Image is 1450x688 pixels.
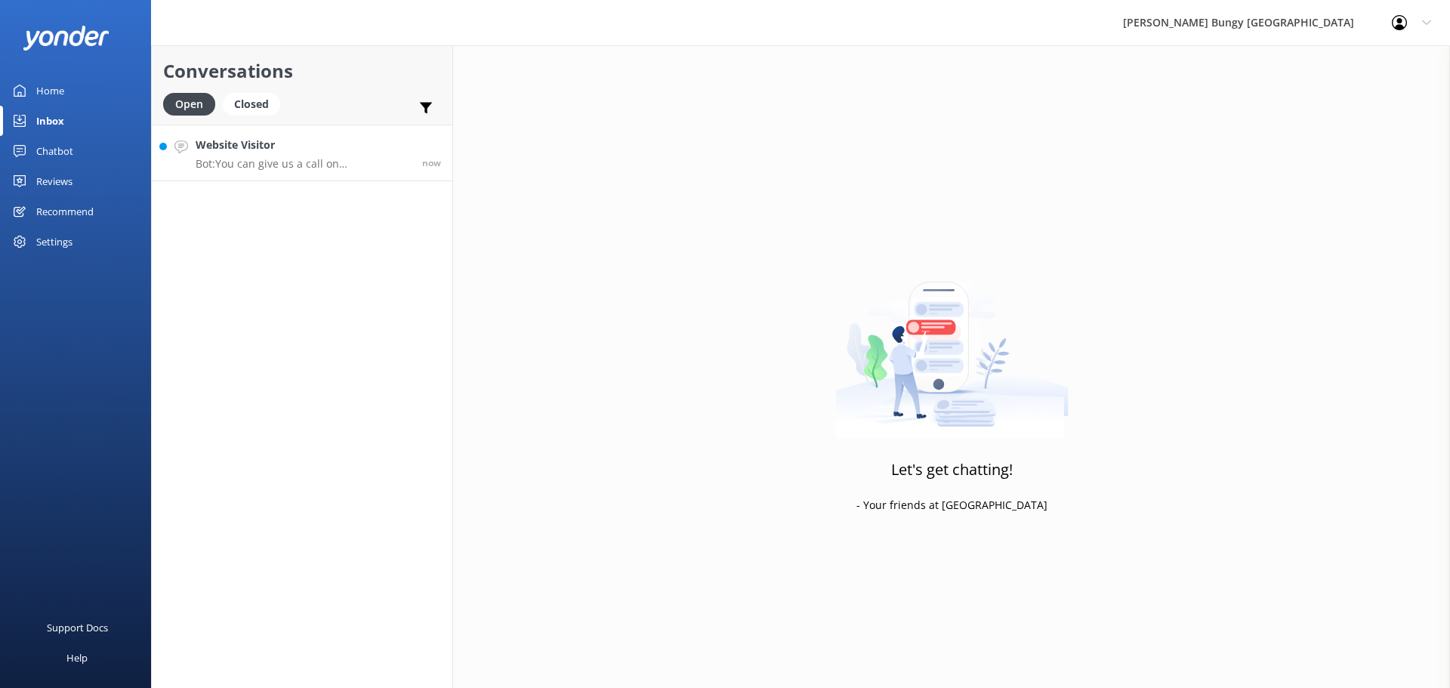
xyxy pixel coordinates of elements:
div: Home [36,76,64,106]
h2: Conversations [163,57,441,85]
a: Closed [223,95,288,112]
div: Open [163,93,215,116]
a: Website VisitorBot:You can give us a call on [PHONE_NUMBER] or [PHONE_NUMBER] to chat with a crew... [152,125,452,181]
p: - Your friends at [GEOGRAPHIC_DATA] [856,497,1047,514]
div: Help [66,643,88,673]
div: Recommend [36,196,94,227]
a: Open [163,95,223,112]
p: Bot: You can give us a call on [PHONE_NUMBER] or [PHONE_NUMBER] to chat with a crew member. Our o... [196,157,411,171]
img: yonder-white-logo.png [23,26,110,51]
div: Settings [36,227,72,257]
div: Closed [223,93,280,116]
span: Sep 11 2025 01:33pm (UTC +12:00) Pacific/Auckland [422,156,441,169]
h4: Website Visitor [196,137,411,153]
div: Inbox [36,106,64,136]
div: Reviews [36,166,72,196]
div: Chatbot [36,136,73,166]
img: artwork of a man stealing a conversation from at giant smartphone [835,250,1069,439]
div: Support Docs [47,612,108,643]
h3: Let's get chatting! [891,458,1013,482]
